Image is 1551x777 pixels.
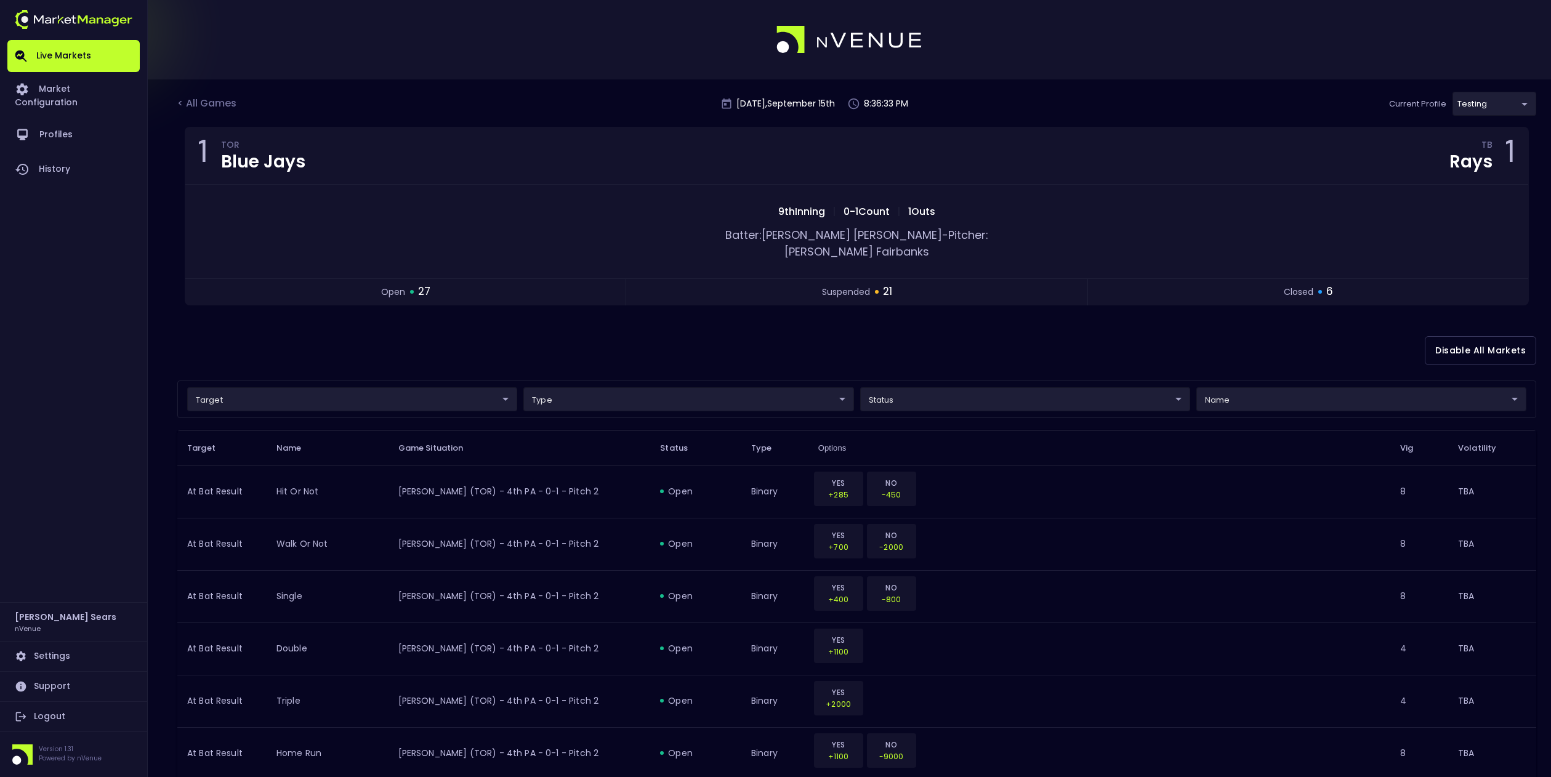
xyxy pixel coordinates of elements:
[775,204,829,219] span: 9th Inning
[1458,443,1512,454] span: Volatility
[1448,622,1536,675] td: TBA
[860,387,1190,411] div: target
[875,582,908,594] p: NO
[1326,284,1333,300] span: 6
[822,739,855,751] p: YES
[1452,92,1536,116] div: target
[822,751,855,762] p: +1100
[39,754,102,763] p: Powered by nVenue
[15,10,132,29] img: logo
[177,465,267,518] td: At Bat Result
[875,739,908,751] p: NO
[1505,137,1516,174] div: 1
[15,624,41,633] h3: nVenue
[1448,465,1536,518] td: TBA
[660,642,731,654] div: open
[822,286,870,299] span: suspended
[1449,153,1493,171] div: Rays
[864,97,908,110] p: 8:36:33 PM
[1425,336,1536,365] button: Disable All Markets
[822,594,855,605] p: +400
[725,227,942,243] span: Batter: [PERSON_NAME] [PERSON_NAME]
[875,594,908,605] p: -800
[7,72,140,118] a: Market Configuration
[660,443,704,454] span: Status
[7,744,140,765] div: Version 1.31Powered by nVenue
[177,675,267,727] td: At Bat Result
[822,698,855,710] p: +2000
[1481,142,1493,151] div: TB
[7,40,140,72] a: Live Markets
[39,744,102,754] p: Version 1.31
[741,518,808,570] td: binary
[1390,570,1448,622] td: 8
[389,622,651,675] td: [PERSON_NAME] (TOR) - 4th PA - 0-1 - Pitch 2
[1390,465,1448,518] td: 8
[267,675,389,727] td: triple
[389,518,651,570] td: [PERSON_NAME] (TOR) - 4th PA - 0-1 - Pitch 2
[840,204,893,219] span: 0 - 1 Count
[389,675,651,727] td: [PERSON_NAME] (TOR) - 4th PA - 0-1 - Pitch 2
[177,570,267,622] td: At Bat Result
[875,477,908,489] p: NO
[893,204,904,219] span: |
[15,610,116,624] h2: [PERSON_NAME] Sears
[883,284,892,300] span: 21
[660,537,731,550] div: open
[822,541,855,553] p: +700
[660,747,731,759] div: open
[822,686,855,698] p: YES
[942,227,948,243] span: -
[875,541,908,553] p: -2000
[389,465,651,518] td: [PERSON_NAME] (TOR) - 4th PA - 0-1 - Pitch 2
[1448,675,1536,727] td: TBA
[177,518,267,570] td: At Bat Result
[751,443,788,454] span: Type
[1390,675,1448,727] td: 4
[1390,622,1448,675] td: 4
[1400,443,1429,454] span: Vig
[267,465,389,518] td: hit or not
[267,570,389,622] td: single
[267,518,389,570] td: walk or not
[822,582,855,594] p: YES
[776,26,923,54] img: logo
[398,443,480,454] span: Game Situation
[7,118,140,152] a: Profiles
[177,96,239,112] div: < All Games
[822,646,855,658] p: +1100
[418,284,430,300] span: 27
[7,642,140,671] a: Settings
[1284,286,1313,299] span: closed
[660,694,731,707] div: open
[822,477,855,489] p: YES
[1389,98,1446,110] p: Current Profile
[741,675,808,727] td: binary
[808,430,1390,465] th: Options
[741,465,808,518] td: binary
[822,529,855,541] p: YES
[7,702,140,731] a: Logout
[187,443,232,454] span: Target
[660,590,731,602] div: open
[7,152,140,187] a: History
[660,485,731,497] div: open
[875,489,908,501] p: -450
[875,751,908,762] p: -9000
[221,142,305,151] div: TOR
[267,622,389,675] td: double
[741,570,808,622] td: binary
[822,489,855,501] p: +285
[1448,518,1536,570] td: TBA
[736,97,835,110] p: [DATE] , September 15 th
[7,672,140,701] a: Support
[381,286,405,299] span: open
[875,529,908,541] p: NO
[904,204,939,219] span: 1 Outs
[221,153,305,171] div: Blue Jays
[198,137,209,174] div: 1
[523,387,853,411] div: target
[276,443,318,454] span: Name
[187,387,517,411] div: target
[1390,518,1448,570] td: 8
